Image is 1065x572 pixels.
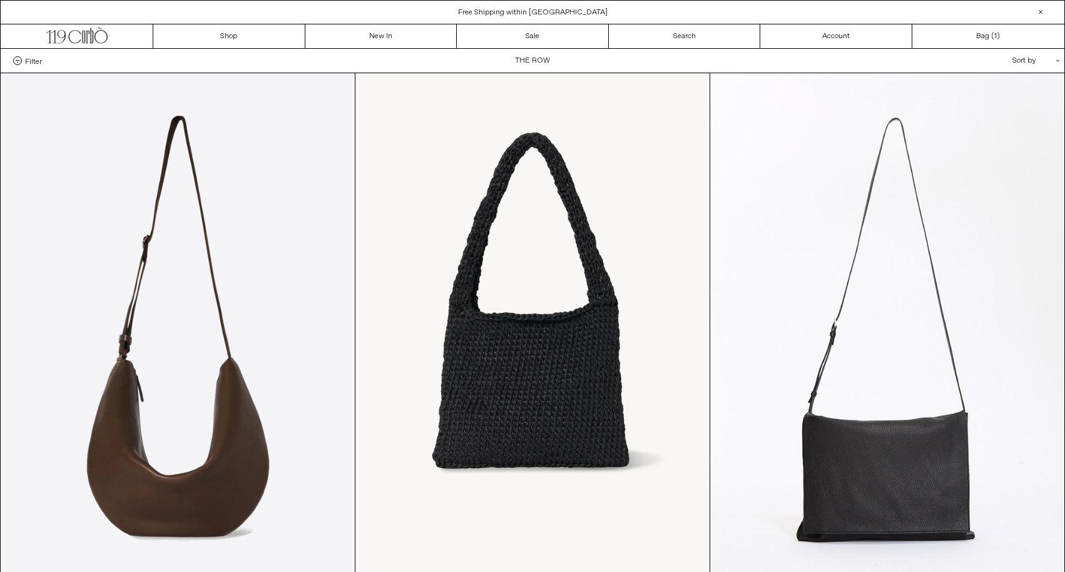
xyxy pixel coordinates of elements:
span: 1 [994,31,997,41]
a: Search [609,24,761,48]
a: Free Shipping within [GEOGRAPHIC_DATA] [458,8,608,18]
a: Account [760,24,912,48]
a: New In [305,24,457,48]
a: Sale [457,24,609,48]
div: Sort by [939,49,1052,73]
span: Filter [25,56,42,65]
a: Shop [153,24,305,48]
span: ) [994,31,1000,42]
a: Bag () [912,24,1064,48]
